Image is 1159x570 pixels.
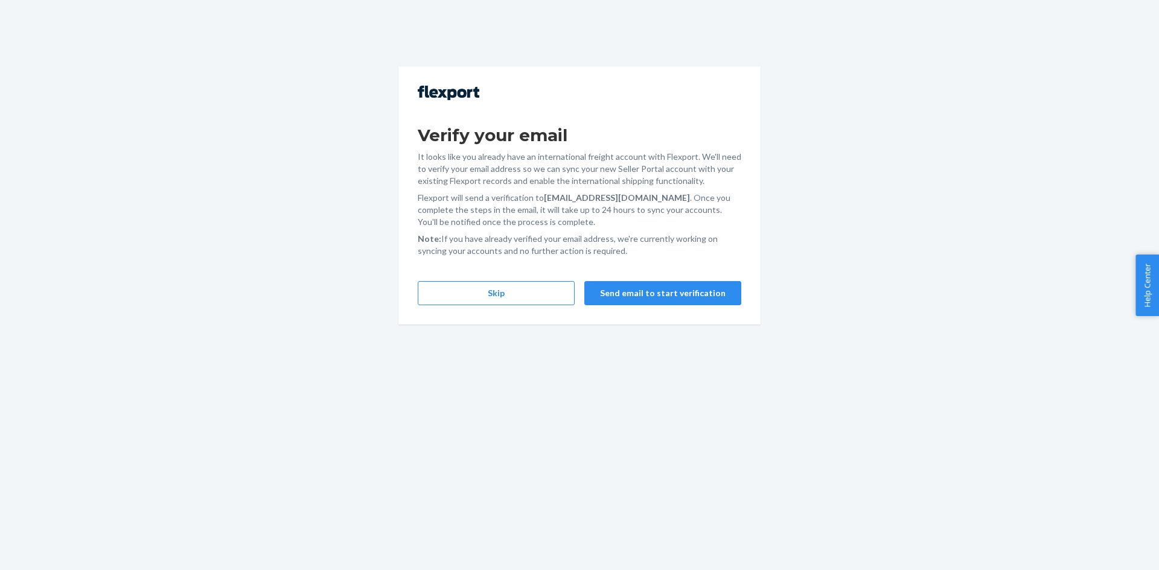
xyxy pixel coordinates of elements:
button: Send email to start verification [584,281,741,305]
strong: [EMAIL_ADDRESS][DOMAIN_NAME] [544,192,690,203]
p: If you have already verified your email address, we're currently working on syncing your accounts... [418,233,741,257]
p: Flexport will send a verification to . Once you complete the steps in the email, it will take up ... [418,192,741,228]
button: Help Center [1135,255,1159,316]
img: Flexport logo [418,86,479,100]
button: Skip [418,281,575,305]
h1: Verify your email [418,124,741,146]
strong: Note: [418,233,441,244]
p: It looks like you already have an international freight account with Flexport. We'll need to veri... [418,151,741,187]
